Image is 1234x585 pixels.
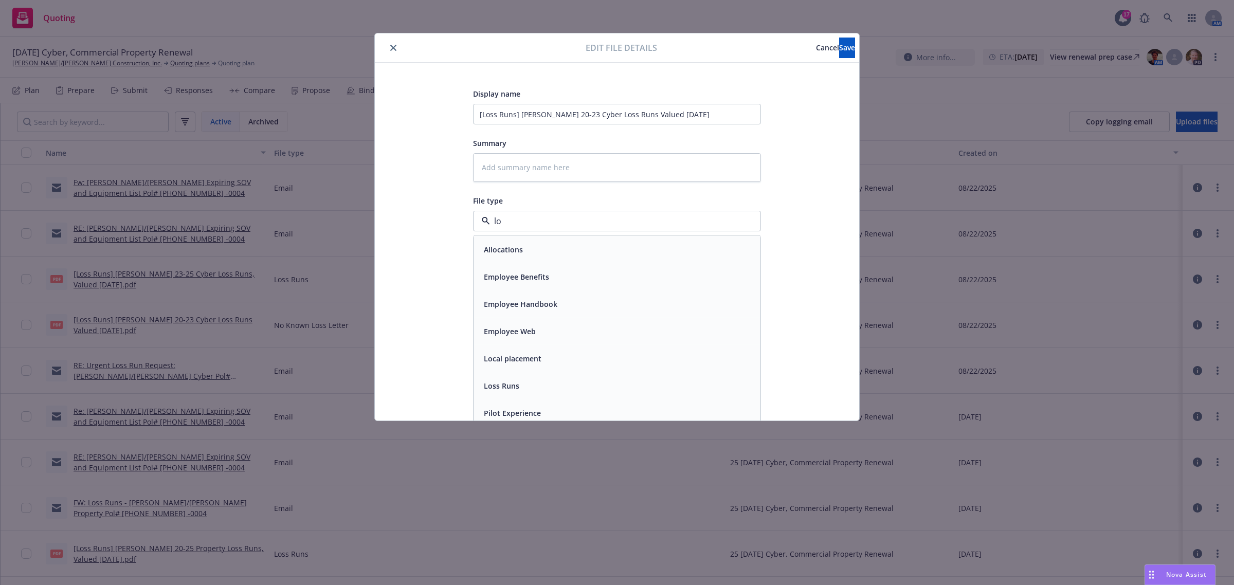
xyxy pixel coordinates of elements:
div: Drag to move [1145,565,1158,584]
button: Employee Handbook [484,298,557,309]
input: Add display name here [473,104,761,124]
span: Summary [473,138,506,148]
button: close [387,42,400,54]
input: Filter by keyword [490,215,740,227]
span: Edit file details [586,42,657,54]
span: Save [839,43,855,52]
button: Cancel [816,38,839,58]
button: Loss Runs [484,380,519,391]
span: Nova Assist [1166,570,1207,579]
button: Pilot Experience [484,407,541,418]
button: Employee Web [484,325,536,336]
span: File type [473,196,503,206]
span: Display name [473,89,520,99]
button: Local placement [484,353,541,363]
button: Employee Benefits [484,271,549,282]
button: Save [839,38,855,58]
span: Cancel [816,43,839,52]
button: Nova Assist [1145,564,1215,585]
button: Allocations [484,244,523,254]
